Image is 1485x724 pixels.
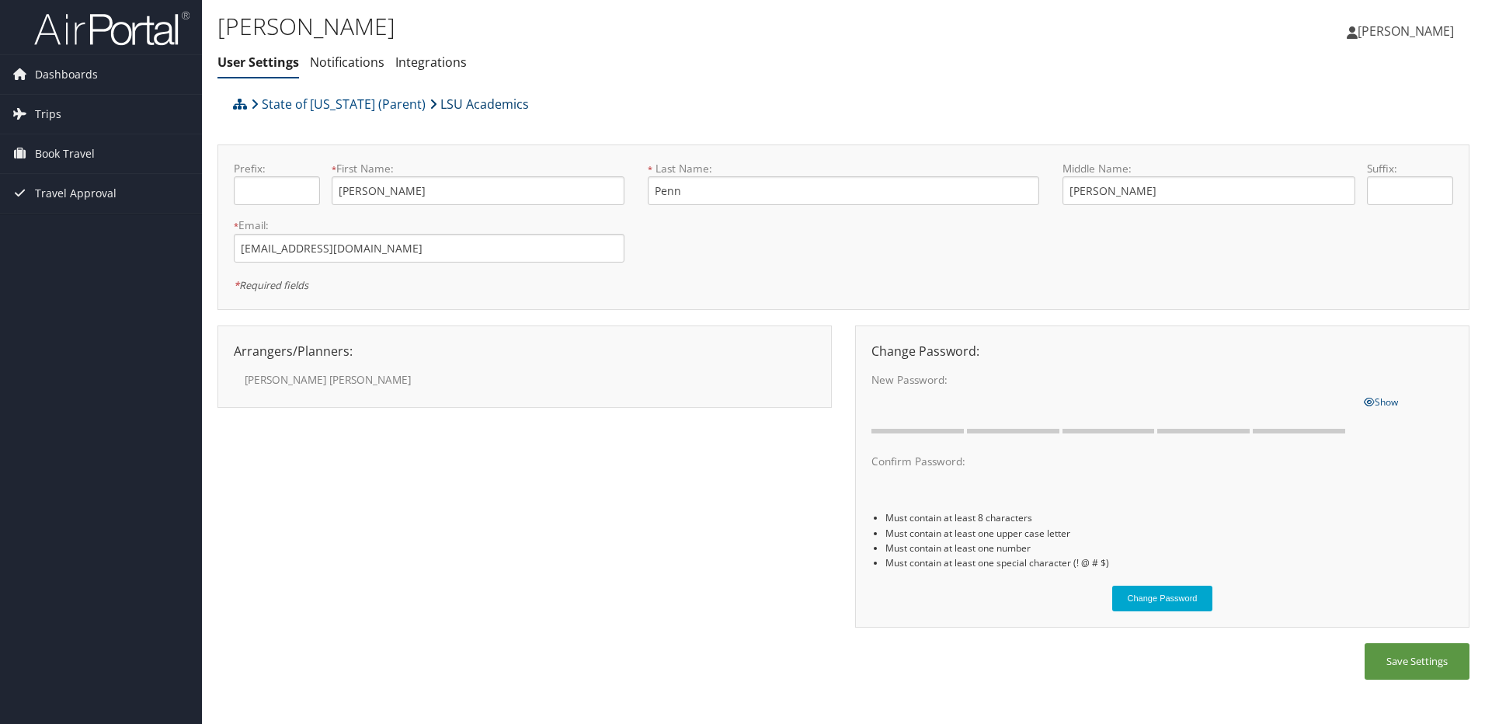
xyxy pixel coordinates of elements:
[871,454,1352,469] label: Confirm Password:
[234,218,624,233] label: Email:
[1365,643,1469,680] button: Save Settings
[234,161,320,176] label: Prefix:
[35,95,61,134] span: Trips
[1062,161,1355,176] label: Middle Name:
[885,526,1453,541] li: Must contain at least one upper case letter
[648,161,1038,176] label: Last Name:
[885,510,1453,525] li: Must contain at least 8 characters
[310,54,384,71] a: Notifications
[395,54,467,71] a: Integrations
[1364,395,1398,409] span: Show
[860,342,1465,360] div: Change Password:
[222,342,827,360] div: Arrangers/Planners:
[217,54,299,71] a: User Settings
[885,541,1453,555] li: Must contain at least one number
[1364,392,1398,409] a: Show
[430,89,529,120] a: LSU Academics
[35,55,98,94] span: Dashboards
[217,10,1052,43] h1: [PERSON_NAME]
[871,372,1352,388] label: New Password:
[1367,161,1453,176] label: Suffix:
[885,555,1453,570] li: Must contain at least one special character (! @ # $)
[245,372,503,388] label: [PERSON_NAME] [PERSON_NAME]
[35,174,117,213] span: Travel Approval
[234,278,308,292] em: Required fields
[332,161,624,176] label: First Name:
[35,134,95,173] span: Book Travel
[1347,8,1469,54] a: [PERSON_NAME]
[34,10,190,47] img: airportal-logo.png
[1112,586,1213,611] button: Change Password
[1358,23,1454,40] span: [PERSON_NAME]
[251,89,426,120] a: State of [US_STATE] (Parent)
